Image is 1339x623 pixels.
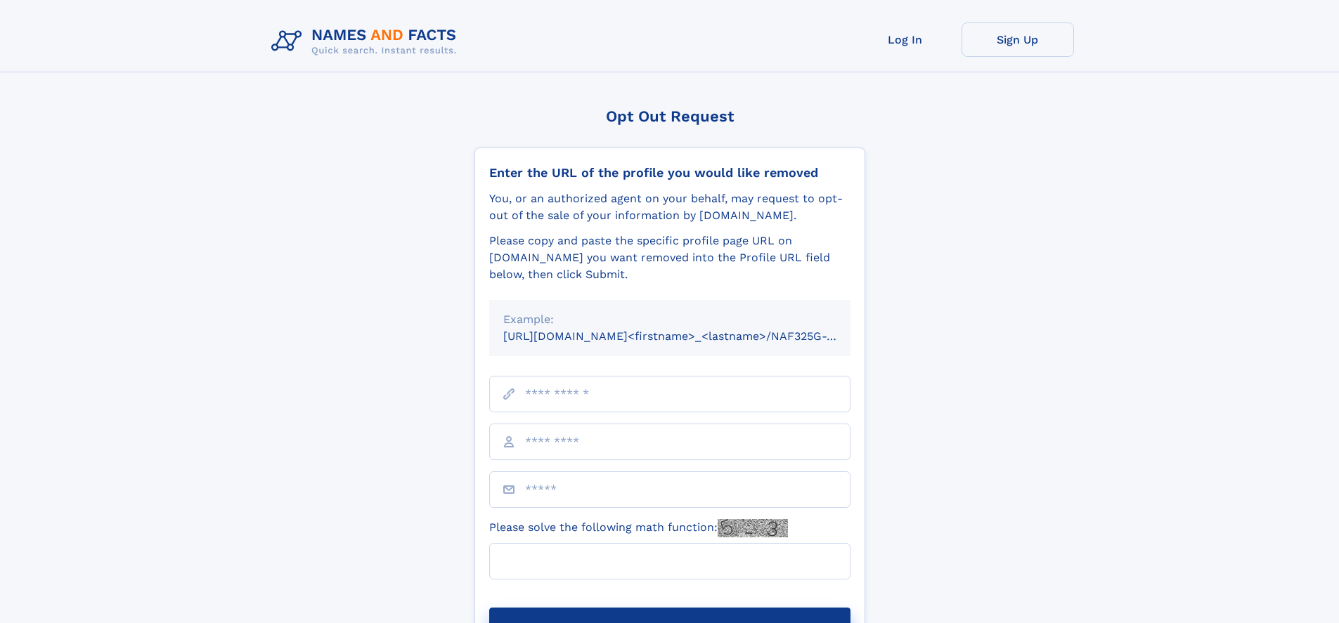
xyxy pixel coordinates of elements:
[474,107,865,125] div: Opt Out Request
[849,22,962,57] a: Log In
[489,190,850,224] div: You, or an authorized agent on your behalf, may request to opt-out of the sale of your informatio...
[489,232,850,283] div: Please copy and paste the specific profile page URL on [DOMAIN_NAME] you want removed into the Pr...
[489,519,788,537] label: Please solve the following math function:
[266,22,468,60] img: Logo Names and Facts
[962,22,1074,57] a: Sign Up
[489,165,850,181] div: Enter the URL of the profile you would like removed
[503,329,877,343] small: [URL][DOMAIN_NAME]<firstname>_<lastname>/NAF325G-xxxxxxxx
[503,311,836,328] div: Example:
